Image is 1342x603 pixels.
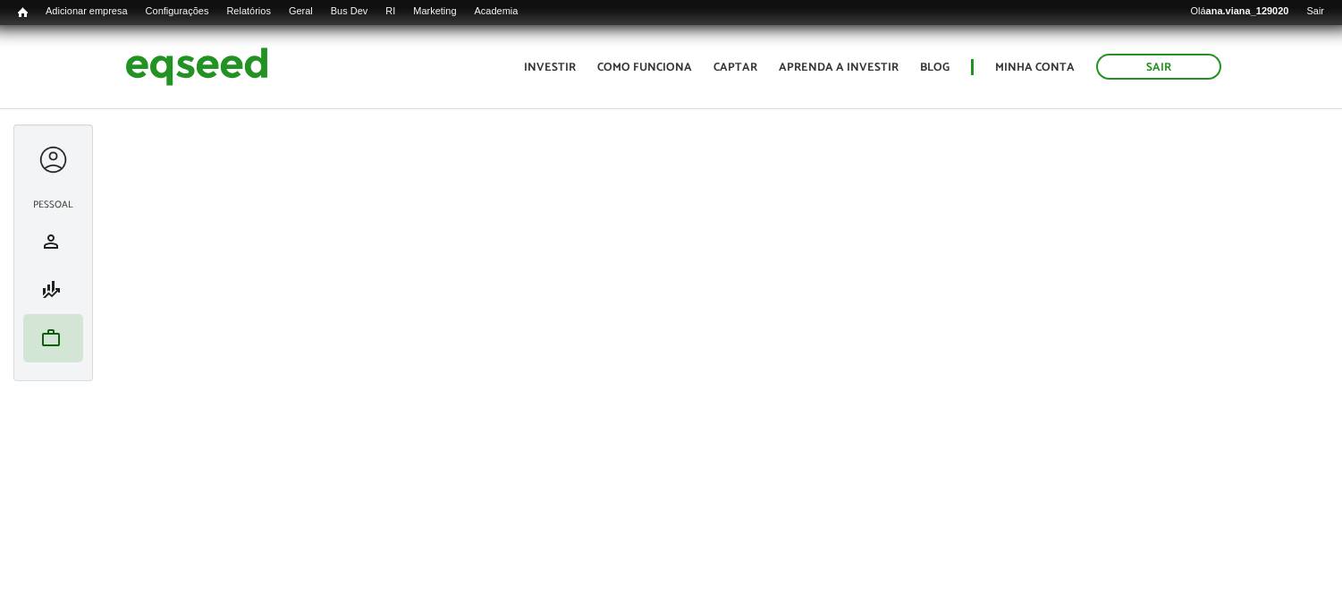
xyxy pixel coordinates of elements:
a: Sair [1096,54,1221,80]
a: Início [9,4,37,21]
a: Captar [713,62,757,73]
span: work [40,327,62,349]
a: Academia [466,4,528,19]
a: Relatórios [217,4,279,19]
a: Geral [280,4,322,19]
a: Oláana.viana_129020 [1182,4,1298,19]
h2: Pessoal [23,200,83,210]
a: person [28,231,79,252]
a: Expandir menu [37,143,70,176]
a: Minha conta [995,62,1075,73]
a: Como funciona [597,62,692,73]
a: Configurações [137,4,218,19]
a: Investir [524,62,576,73]
li: Meu portfólio [23,314,83,362]
a: Marketing [404,4,465,19]
span: Início [18,6,28,19]
a: Sair [1297,4,1333,19]
li: Meu perfil [23,217,83,266]
a: Aprenda a investir [779,62,899,73]
a: Blog [920,62,950,73]
li: Minha simulação [23,266,83,314]
a: Bus Dev [322,4,377,19]
a: work [28,327,79,349]
strong: ana.viana_129020 [1206,5,1289,16]
span: finance_mode [40,279,62,301]
img: EqSeed [125,43,268,90]
a: RI [376,4,404,19]
a: finance_mode [28,279,79,301]
a: Adicionar empresa [37,4,137,19]
span: person [40,231,62,252]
